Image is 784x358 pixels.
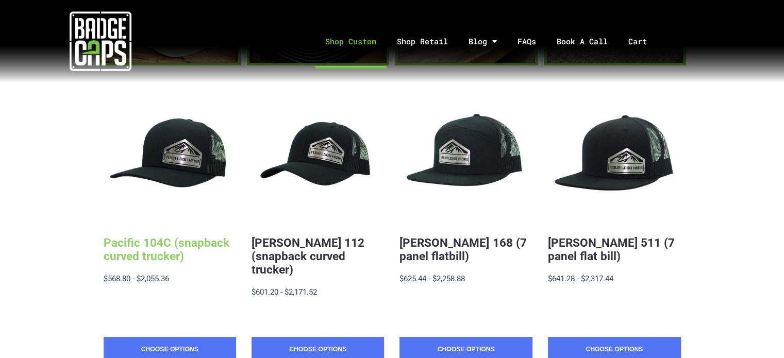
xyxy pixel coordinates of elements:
button: BadgeCaps - Richardson 511 [548,91,680,224]
button: BadgeCaps - Richardson 112 [252,91,384,224]
nav: Menu [202,14,784,69]
a: [PERSON_NAME] 511 (7 panel flat bill) [548,236,675,263]
a: Pacific 104C (snapback curved trucker) [104,236,229,263]
a: FAQs [507,14,546,69]
span: $601.20 - $2,171.52 [252,287,317,297]
a: Cart [618,14,670,69]
iframe: Chat Widget [732,309,784,358]
span: $625.44 - $2,258.88 [399,274,465,283]
span: $568.80 - $2,055.36 [104,274,169,283]
button: BadgeCaps - Richardson 168 [399,91,532,224]
a: [PERSON_NAME] 112 (snapback curved trucker) [252,236,364,276]
a: Shop Retail [387,14,458,69]
span: $641.28 - $2,317.44 [548,274,613,283]
button: BadgeCaps - Pacific 104C [104,91,236,224]
a: Blog [458,14,507,69]
img: badgecaps white logo with green acccent [70,10,131,72]
a: Shop Custom [315,14,387,69]
a: [PERSON_NAME] 168 (7 panel flatbill) [399,236,526,263]
a: Book A Call [546,14,618,69]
